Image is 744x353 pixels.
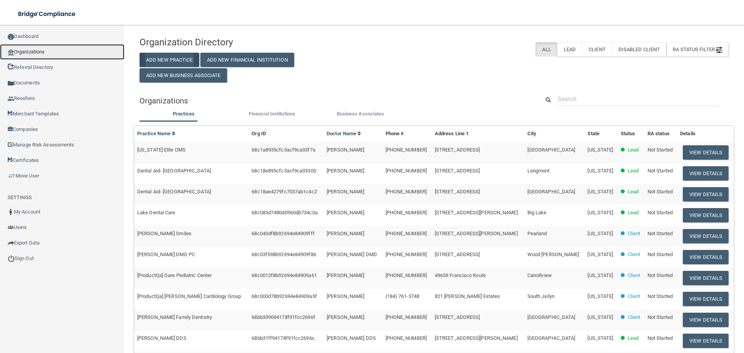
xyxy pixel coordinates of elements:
[584,126,617,142] th: State
[683,334,728,348] button: View Details
[386,335,427,341] span: [PHONE_NUMBER]
[327,251,377,257] span: [PERSON_NAME] DMD
[137,251,195,257] span: [PERSON_NAME] DMD PC
[648,231,673,236] span: Not Started
[386,147,427,153] span: [PHONE_NUMBER]
[386,189,427,195] span: [PHONE_NUMBER]
[137,210,176,215] span: Lake Dental Care
[527,168,550,174] span: Longmont
[648,189,673,195] span: Not Started
[8,96,14,102] img: ic_reseller.de258add.png
[587,189,613,195] span: [US_STATE]
[173,111,195,117] span: Practices
[435,272,486,278] span: 49659 Francisco Route
[582,42,612,57] label: Client
[137,131,176,136] a: Practice Name
[251,168,316,174] span: 68c18e895cfc3acf9ca33300
[587,231,613,236] span: [US_STATE]
[251,251,316,257] span: 68c03f598b92694e84909f86
[139,68,227,83] button: Add New Business Associate
[251,147,315,153] span: 68c1a8935cfc3acf9ca33f7a
[139,109,228,121] li: Practices
[648,147,673,153] span: Not Started
[327,210,364,215] span: [PERSON_NAME]
[316,109,405,121] li: Business Associate
[137,189,211,195] span: Dental Aid- [GEOGRAPHIC_DATA]
[618,126,644,142] th: Status
[432,126,524,142] th: Address Line 1
[628,145,639,155] p: Lead
[683,208,728,222] button: View Details
[628,166,639,176] p: Lead
[587,251,613,257] span: [US_STATE]
[527,251,579,257] span: Wood [PERSON_NAME]
[139,53,199,67] button: Add New Practice
[587,314,613,320] span: [US_STATE]
[435,314,480,320] span: [STREET_ADDRESS]
[327,231,364,236] span: [PERSON_NAME]
[527,272,552,278] span: Carrollview
[251,210,317,215] span: 68c083d7480d0960db734c0a
[386,251,427,257] span: [PHONE_NUMBER]
[628,292,641,301] p: Client
[587,272,613,278] span: [US_STATE]
[527,231,547,236] span: Pearland
[527,210,547,215] span: Big Lake
[683,271,728,285] button: View Details
[648,210,673,215] span: Not Started
[628,334,639,343] p: Lead
[435,189,480,195] span: [STREET_ADDRESS]
[200,53,294,67] button: Add New Financial Institution
[628,187,639,196] p: Lead
[382,126,432,142] th: Phone #
[683,166,728,181] button: View Details
[248,126,324,142] th: Org ID
[249,111,295,117] span: Financial Institutions
[386,314,427,320] span: [PHONE_NUMBER]
[435,168,480,174] span: [STREET_ADDRESS]
[587,147,613,153] span: [US_STATE]
[435,293,500,299] span: 821 [PERSON_NAME] Estates
[137,272,212,278] span: [ProductQa] Dare Pediatric Center
[8,49,14,55] img: organization-icon.f8decf85.png
[628,229,641,238] p: Client
[648,168,673,174] span: Not Started
[139,96,528,105] h5: Organizations
[683,145,728,160] button: View Details
[673,46,722,52] span: RA Status Filter
[251,231,314,236] span: 68c040df8b92694e84909fff
[320,109,401,119] label: Business Associates
[683,187,728,201] button: View Details
[8,209,14,215] img: ic_user_dark.df1a06c3.png
[628,250,641,259] p: Client
[139,37,328,47] h4: Organization Directory
[386,210,427,215] span: [PHONE_NUMBER]
[435,251,480,257] span: [STREET_ADDRESS]
[648,335,673,341] span: Not Started
[8,224,14,231] img: icon-users.e205127d.png
[677,126,734,142] th: Details
[8,172,15,180] img: briefcase.64adab9b.png
[386,293,419,299] span: (184) 761-3748
[327,168,364,174] span: [PERSON_NAME]
[8,240,14,246] img: icon-export.b9366987.png
[228,109,316,121] li: Financial Institutions
[327,272,364,278] span: [PERSON_NAME]
[536,42,557,57] label: All
[327,131,362,136] a: Doctor Name
[628,271,641,280] p: Client
[558,92,719,106] input: Search
[143,109,224,119] label: Practices
[716,47,722,53] img: icon-filter@2x.21656d0b.png
[644,126,677,142] th: RA status
[251,335,314,341] span: 68bb31ff94178f91fcc2696c
[327,314,364,320] span: [PERSON_NAME]
[337,111,384,117] span: Business Associates
[8,255,15,262] img: ic_power_dark.7ecde6b1.png
[137,335,186,341] span: [PERSON_NAME] DDS
[327,189,364,195] span: [PERSON_NAME]
[527,293,555,299] span: South Jailyn
[386,272,427,278] span: [PHONE_NUMBER]
[327,335,376,341] span: [PERSON_NAME] DDS
[648,251,673,257] span: Not Started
